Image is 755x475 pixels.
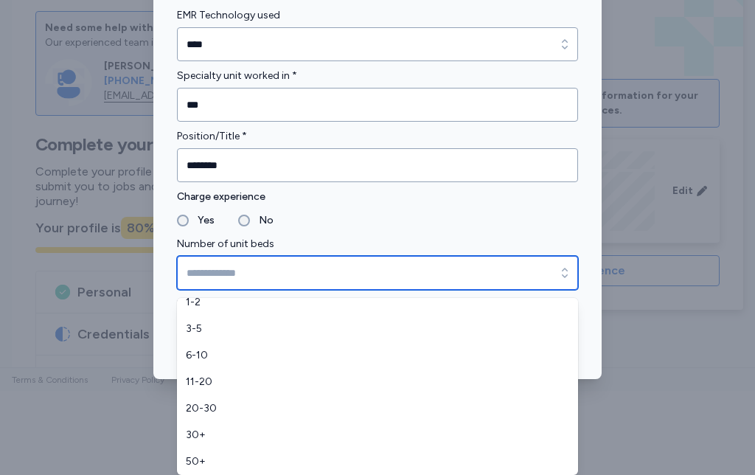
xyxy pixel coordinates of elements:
span: 20-30 [186,401,552,416]
span: 3-5 [186,322,552,336]
span: 6-10 [186,348,552,363]
span: 1-2 [186,295,552,310]
span: 11-20 [186,375,552,389]
span: 30+ [186,428,552,443]
span: 50+ [186,454,552,469]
